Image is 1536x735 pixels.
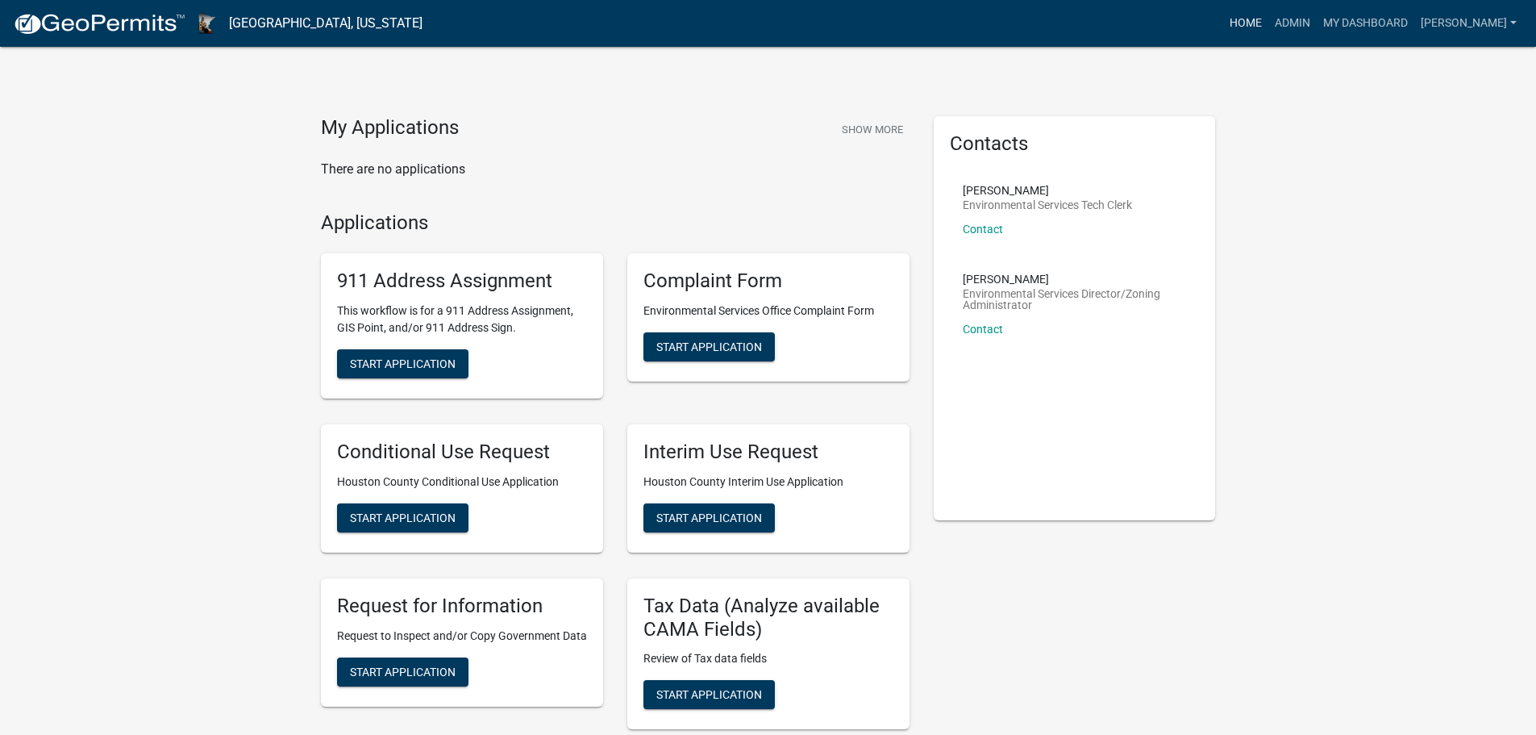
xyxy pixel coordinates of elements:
p: [PERSON_NAME] [963,185,1132,196]
p: Review of Tax data fields [643,650,893,667]
p: Environmental Services Tech Clerk [963,199,1132,211]
button: Start Application [337,503,468,532]
a: Contact [963,223,1003,236]
p: [PERSON_NAME] [963,274,1187,285]
img: Houston County, Minnesota [198,12,216,34]
p: This workflow is for a 911 Address Assignment, GIS Point, and/or 911 Address Sign. [337,303,587,336]
h4: Applications [321,211,910,235]
button: Show More [835,116,910,143]
p: Houston County Conditional Use Application [337,474,587,491]
h5: Conditional Use Request [337,441,587,464]
span: Start Application [656,688,762,701]
a: My Dashboard [1317,8,1414,39]
button: Start Application [643,332,775,361]
a: [GEOGRAPHIC_DATA], [US_STATE] [229,10,423,37]
span: Start Application [350,511,456,524]
span: Start Application [656,511,762,524]
p: There are no applications [321,160,910,179]
span: Start Application [656,340,762,353]
h5: Complaint Form [643,269,893,293]
button: Start Application [337,349,468,378]
a: Home [1223,8,1268,39]
p: Environmental Services Office Complaint Form [643,303,893,319]
a: Contact [963,323,1003,336]
button: Start Application [337,658,468,687]
p: Request to Inspect and/or Copy Government Data [337,628,587,645]
h5: Request for Information [337,595,587,618]
a: Admin [1268,8,1317,39]
button: Start Application [643,680,775,709]
span: Start Application [350,357,456,370]
h4: My Applications [321,116,459,140]
span: Start Application [350,665,456,678]
h5: 911 Address Assignment [337,269,587,293]
a: [PERSON_NAME] [1414,8,1523,39]
h5: Tax Data (Analyze available CAMA Fields) [643,595,893,641]
button: Start Application [643,503,775,532]
p: Houston County Interim Use Application [643,474,893,491]
p: Environmental Services Director/Zoning Administrator [963,288,1187,311]
h5: Interim Use Request [643,441,893,464]
h5: Contacts [950,132,1200,156]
